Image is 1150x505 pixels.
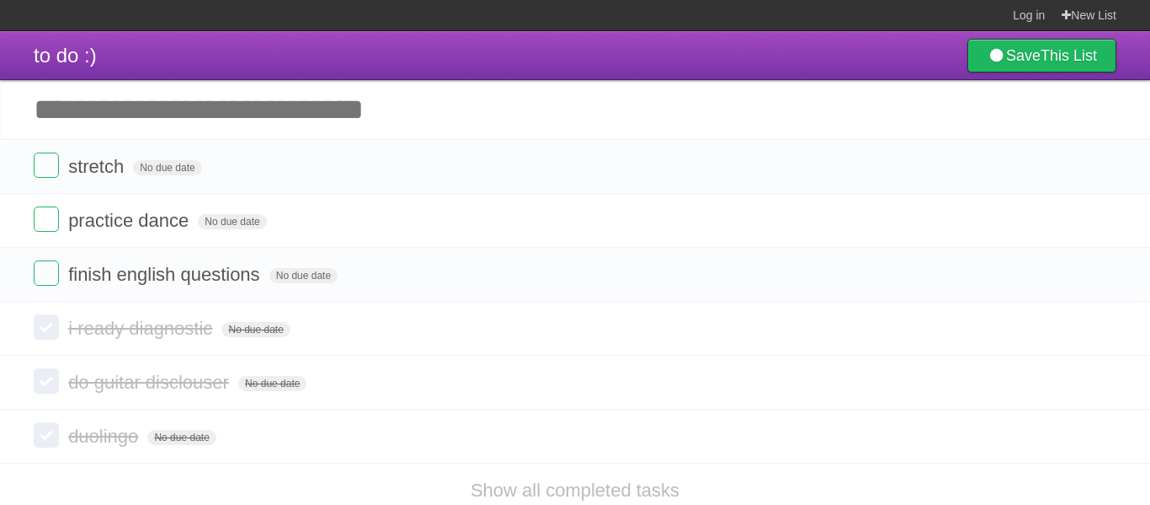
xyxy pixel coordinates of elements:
label: Done [34,422,59,448]
span: to do :) [34,44,97,67]
span: No due date [198,214,266,229]
label: Done [34,314,59,340]
span: i ready diagnostic [68,318,216,339]
a: Show all completed tasks [471,480,679,501]
a: SaveThis List [967,39,1116,73]
label: Done [34,207,59,232]
label: Done [34,153,59,178]
span: do guitar disclouser [68,372,233,393]
label: Done [34,368,59,394]
span: No due date [238,376,306,391]
span: No due date [133,160,201,175]
span: practice dance [68,210,193,231]
span: stretch [68,156,128,177]
span: finish english questions [68,264,264,285]
span: No due date [147,430,216,445]
span: No due date [269,268,338,283]
label: Done [34,261,59,286]
b: This List [1041,47,1097,64]
span: duolingo [68,426,142,447]
span: No due date [221,322,290,337]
